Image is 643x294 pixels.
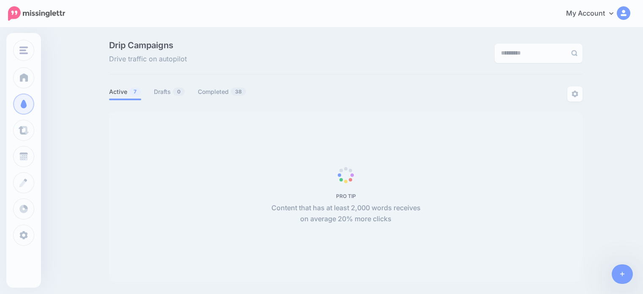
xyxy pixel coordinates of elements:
[109,41,187,49] span: Drip Campaigns
[173,88,185,96] span: 0
[129,88,141,96] span: 7
[109,87,141,97] a: Active7
[267,193,425,199] h5: PRO TIP
[558,3,630,24] a: My Account
[198,87,246,97] a: Completed38
[109,54,187,65] span: Drive traffic on autopilot
[571,50,577,56] img: search-grey-6.png
[572,91,578,97] img: settings-grey.png
[231,88,246,96] span: 38
[8,6,65,21] img: Missinglettr
[154,87,185,97] a: Drafts0
[267,203,425,225] p: Content that has at least 2,000 words receives on average 20% more clicks
[19,47,28,54] img: menu.png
